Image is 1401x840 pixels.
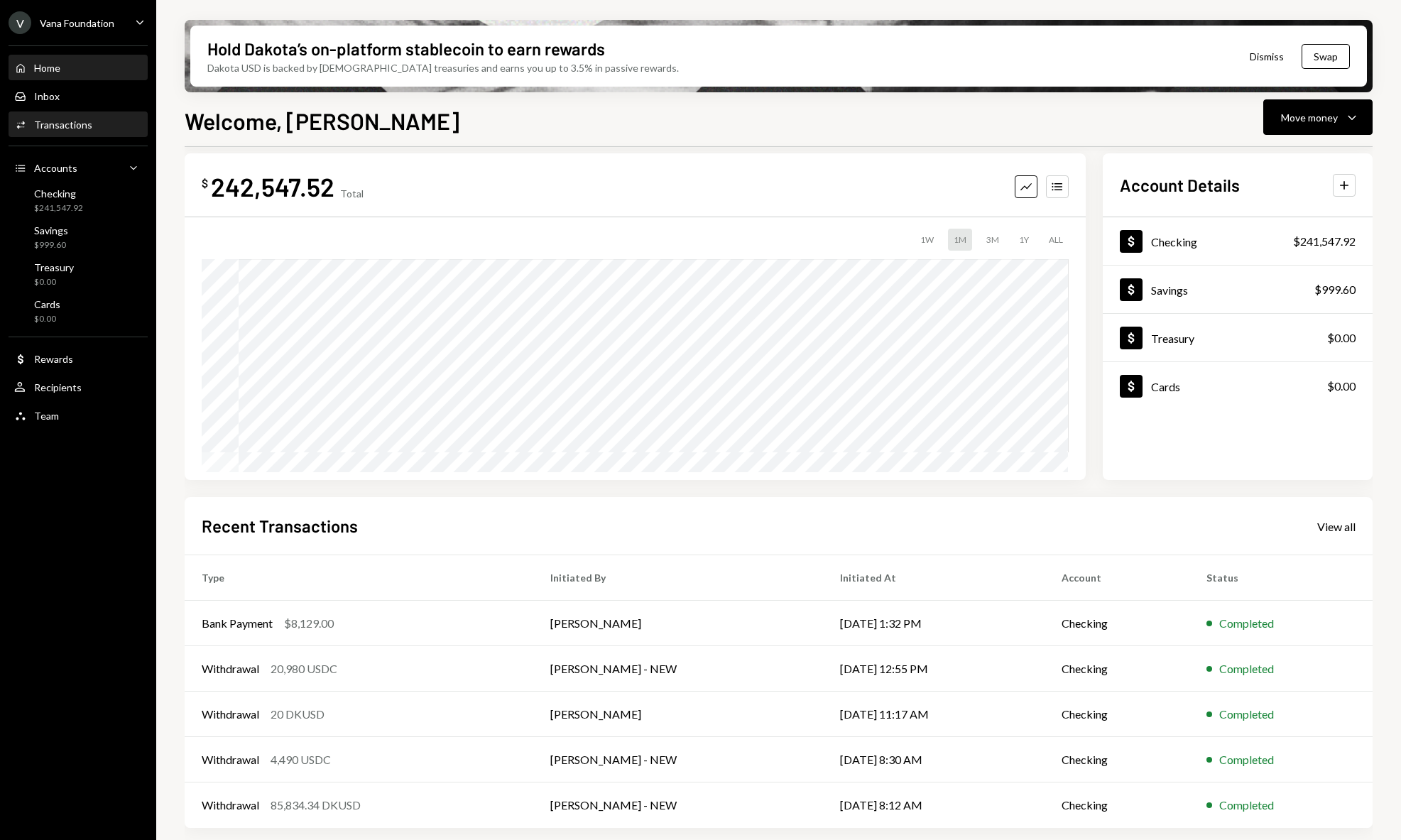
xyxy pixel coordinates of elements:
a: Home [9,55,148,80]
div: $999.60 [1314,281,1356,298]
div: ALL [1043,229,1069,251]
a: Cards$0.00 [1103,362,1373,410]
td: Checking [1045,692,1189,737]
h2: Recent Transactions [202,514,358,538]
td: [DATE] 8:12 AM [823,782,1045,828]
th: Type [185,555,533,601]
div: $241,547.92 [1293,233,1356,250]
div: Withdrawal [202,706,259,723]
div: $8,129.00 [284,615,334,632]
div: 85,834.34 DKUSD [271,797,361,814]
div: $0.00 [1327,329,1356,347]
div: Dakota USD is backed by [DEMOGRAPHIC_DATA] treasuries and earns you up to 3.5% in passive rewards. [207,60,679,75]
div: V [9,11,31,34]
h1: Welcome, [PERSON_NAME] [185,107,459,135]
td: [PERSON_NAME] [533,601,823,646]
div: Transactions [34,119,92,131]
div: $0.00 [34,276,74,288]
div: 1Y [1013,229,1035,251]
th: Initiated At [823,555,1045,601]
a: Treasury$0.00 [1103,314,1373,361]
div: $0.00 [1327,378,1356,395]
a: Checking$241,547.92 [1103,217,1373,265]
td: [PERSON_NAME] - NEW [533,782,823,828]
div: Team [34,410,59,422]
a: Savings$999.60 [9,220,148,254]
td: [PERSON_NAME] - NEW [533,737,823,782]
div: $241,547.92 [34,202,83,214]
div: Completed [1219,797,1274,814]
div: 4,490 USDC [271,751,331,768]
div: Withdrawal [202,797,259,814]
div: 3M [981,229,1005,251]
div: 1W [915,229,939,251]
div: Move money [1281,110,1338,125]
td: [DATE] 12:55 PM [823,646,1045,692]
a: Transactions [9,111,148,137]
td: Checking [1045,737,1189,782]
div: Savings [1151,283,1188,297]
div: Completed [1219,615,1274,632]
div: Bank Payment [202,615,273,632]
div: 242,547.52 [211,170,334,202]
td: Checking [1045,601,1189,646]
div: Savings [34,224,68,236]
td: Checking [1045,646,1189,692]
a: Inbox [9,83,148,109]
a: Checking$241,547.92 [9,183,148,217]
div: View all [1317,520,1356,534]
div: Home [34,62,60,74]
div: Treasury [34,261,74,273]
div: Completed [1219,706,1274,723]
td: [DATE] 8:30 AM [823,737,1045,782]
div: Recipients [34,381,82,393]
th: Account [1045,555,1189,601]
div: $999.60 [34,239,68,251]
button: Swap [1302,44,1350,69]
div: 1M [948,229,972,251]
div: Completed [1219,660,1274,677]
div: Inbox [34,90,60,102]
a: Accounts [9,155,148,180]
div: Checking [1151,235,1197,249]
div: Withdrawal [202,751,259,768]
div: Total [340,187,364,200]
th: Status [1189,555,1373,601]
div: Hold Dakota’s on-platform stablecoin to earn rewards [207,37,605,60]
div: Cards [34,298,60,310]
a: Treasury$0.00 [9,257,148,291]
div: Cards [1151,380,1180,393]
div: Accounts [34,162,77,174]
div: 20 DKUSD [271,706,325,723]
div: 20,980 USDC [271,660,337,677]
td: [PERSON_NAME] - NEW [533,646,823,692]
a: Cards$0.00 [9,294,148,328]
a: Rewards [9,346,148,371]
a: Recipients [9,374,148,400]
div: $ [202,176,208,190]
div: Rewards [34,353,73,365]
h2: Account Details [1120,173,1240,197]
a: View all [1317,518,1356,534]
td: [DATE] 11:17 AM [823,692,1045,737]
div: Completed [1219,751,1274,768]
div: Withdrawal [202,660,259,677]
div: Treasury [1151,332,1194,345]
a: Team [9,403,148,428]
a: Savings$999.60 [1103,266,1373,313]
td: Checking [1045,782,1189,828]
div: Checking [34,187,83,200]
div: Vana Foundation [40,17,114,29]
button: Move money [1263,99,1373,135]
div: $0.00 [34,313,60,325]
td: [DATE] 1:32 PM [823,601,1045,646]
button: Dismiss [1232,40,1302,73]
th: Initiated By [533,555,823,601]
td: [PERSON_NAME] [533,692,823,737]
